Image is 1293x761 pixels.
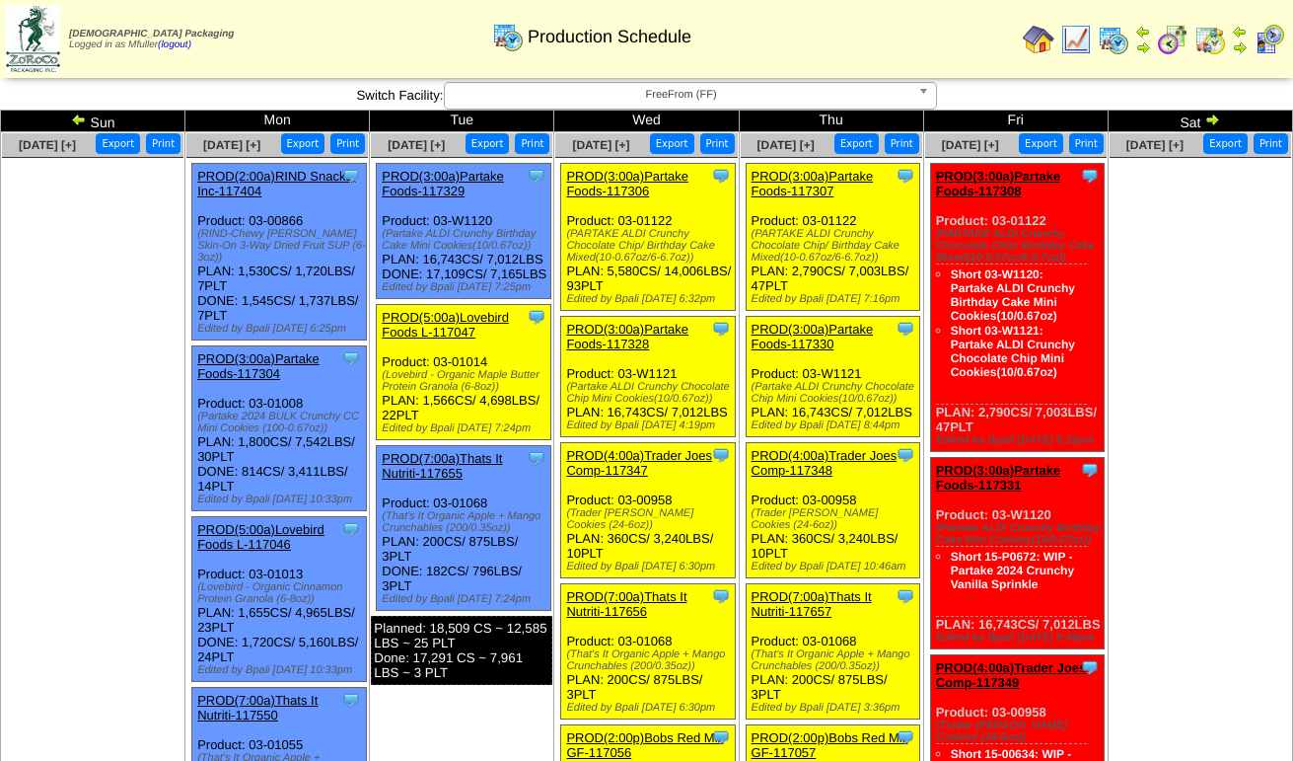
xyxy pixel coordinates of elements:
a: PROD(5:00a)Lovebird Foods L-117047 [382,310,509,340]
div: Product: 03-W1120 PLAN: 16,743CS / 7,012LBS [930,458,1105,649]
button: Print [146,133,180,154]
div: Product: 03-01068 PLAN: 200CS / 875LBS / 3PLT DONE: 182CS / 796LBS / 3PLT [377,446,551,611]
img: arrowright.gif [1232,39,1248,55]
div: (Partake ALDI Crunchy Chocolate Chip Mini Cookies(10/0.67oz)) [752,381,920,405]
a: Short 03-W1120: Partake ALDI Crunchy Birthday Cake Mini Cookies(10/0.67oz) [951,267,1075,323]
div: Product: 03-01008 PLAN: 1,800CS / 7,542LBS / 30PLT DONE: 814CS / 3,411LBS / 14PLT [192,346,367,511]
img: Tooltip [341,519,361,539]
div: Product: 03-W1121 PLAN: 16,743CS / 7,012LBS [746,317,920,437]
img: arrowleft.gif [1232,24,1248,39]
img: Tooltip [341,690,361,710]
div: Edited by Bpali [DATE] 3:36pm [752,702,920,714]
div: (RIND-Chewy [PERSON_NAME] Skin-On 3-Way Dried Fruit SUP (6-3oz)) [197,228,366,264]
div: Product: 03-01014 PLAN: 1,566CS / 4,698LBS / 22PLT [377,305,551,440]
a: PROD(3:00a)Partake Foods-117329 [382,169,504,198]
img: Tooltip [711,445,731,465]
div: Planned: 18,509 CS ~ 12,585 LBS ~ 25 PLT Done: 17,291 CS ~ 7,961 LBS ~ 3 PLT [371,616,552,685]
span: [DATE] [+] [757,138,815,152]
div: (Trader [PERSON_NAME] Cookies (24-6oz)) [566,507,735,531]
button: Export [281,133,325,154]
a: PROD(3:00a)Partake Foods-117306 [566,169,688,198]
a: PROD(3:00a)Partake Foods-117304 [197,351,320,381]
div: Product: 03-01013 PLAN: 1,655CS / 4,965LBS / 23PLT DONE: 1,720CS / 5,160LBS / 24PLT [192,517,367,682]
td: Mon [185,111,370,132]
a: Short 03-W1121: Partake ALDI Crunchy Chocolate Chip Mini Cookies(10/0.67oz) [951,324,1075,379]
div: Edited by Bpali [DATE] 10:46am [752,561,920,572]
span: FreeFrom (FF) [453,83,910,107]
div: (PARTAKE ALDI Crunchy Chocolate Chip/ Birthday Cake Mixed(10-0.67oz/6-6.7oz)) [752,228,920,264]
button: Print [515,133,549,154]
img: Tooltip [1080,460,1100,480]
span: Logged in as Mfuller [69,29,234,50]
img: zoroco-logo-small.webp [6,6,60,72]
td: Thu [739,111,923,132]
a: [DATE] [+] [19,138,76,152]
a: PROD(7:00a)Thats It Nutriti-117657 [752,589,872,619]
div: Edited by Bpali [DATE] 7:24pm [382,422,550,434]
img: Tooltip [711,319,731,339]
img: Tooltip [711,727,731,747]
button: Export [1019,133,1063,154]
td: Sat [1108,111,1292,132]
img: Tooltip [896,319,915,339]
a: PROD(4:00a)Trader Joes Comp-117349 [936,660,1086,690]
a: [DATE] [+] [203,138,260,152]
button: Print [1069,133,1104,154]
a: PROD(2:00a)RIND Snacks, Inc-117404 [197,169,355,198]
button: Export [650,133,694,154]
a: PROD(5:00a)Lovebird Foods L-117046 [197,522,324,552]
div: Edited by Bpali [DATE] 6:32pm [566,293,735,305]
div: Product: 03-00958 PLAN: 360CS / 3,240LBS / 10PLT [561,443,736,578]
div: Edited by Bpali [DATE] 6:30pm [566,561,735,572]
a: [DATE] [+] [572,138,629,152]
div: (Partake 2024 BULK Crunchy CC Mini Cookies (100-0.67oz)) [197,411,366,434]
button: Print [885,133,919,154]
div: Edited by Bpali [DATE] 8:44pm [752,419,920,431]
div: Product: 03-01122 PLAN: 5,580CS / 14,006LBS / 93PLT [561,164,736,311]
div: (Trader [PERSON_NAME] Cookies (24-6oz)) [752,507,920,531]
img: Tooltip [896,727,915,747]
td: Sun [1,111,185,132]
button: Export [834,133,879,154]
div: (Partake ALDI Crunchy Birthday Cake Mini Cookies(10/0.67oz)) [936,522,1105,546]
button: Export [96,133,140,154]
span: Production Schedule [528,27,691,47]
img: Tooltip [527,448,546,468]
a: [DATE] [+] [388,138,445,152]
div: Edited by Bpali [DATE] 6:25pm [197,323,366,335]
div: Edited by Bpali [DATE] 4:19pm [566,419,735,431]
img: arrowright.gif [1204,112,1220,127]
td: Wed [554,111,739,132]
div: Product: 03-01122 PLAN: 2,790CS / 7,003LBS / 47PLT [930,164,1105,452]
a: (logout) [158,39,191,50]
div: (PARTAKE ALDI Crunchy Chocolate Chip/ Birthday Cake Mixed(10-0.67oz/6-6.7oz)) [566,228,735,264]
button: Print [1254,133,1288,154]
img: calendarprod.gif [1098,24,1129,55]
img: calendarprod.gif [492,21,524,52]
div: (That's It Organic Apple + Mango Crunchables (200/0.35oz)) [566,648,735,672]
img: Tooltip [527,166,546,186]
img: arrowright.gif [1135,39,1151,55]
a: [DATE] [+] [1126,138,1184,152]
td: Tue [370,111,554,132]
a: PROD(7:00a)Thats It Nutriti-117550 [197,693,318,723]
div: (PARTAKE ALDI Crunchy Chocolate Chip/ Birthday Cake Mixed(10-0.67oz/6-6.7oz)) [936,228,1105,264]
a: PROD(2:00p)Bobs Red Mill GF-117056 [566,730,723,760]
div: Product: 03-00866 PLAN: 1,530CS / 1,720LBS / 7PLT DONE: 1,545CS / 1,737LBS / 7PLT [192,164,367,341]
img: line_graph.gif [1060,24,1092,55]
img: Tooltip [711,586,731,606]
a: PROD(3:00a)Partake Foods-117330 [752,322,874,351]
div: Edited by Bpali [DATE] 10:33pm [197,494,366,505]
img: Tooltip [1080,166,1100,186]
a: PROD(3:00a)Partake Foods-117328 [566,322,688,351]
span: [DEMOGRAPHIC_DATA] Packaging [69,29,234,39]
button: Export [1203,133,1248,154]
div: (That's It Organic Apple + Mango Crunchables (200/0.35oz)) [382,510,550,534]
div: Edited by Bpali [DATE] 10:33pm [197,664,366,676]
div: (Lovebird - Organic Maple Butter Protein Granola (6-8oz)) [382,369,550,393]
img: calendarinout.gif [1194,24,1226,55]
td: Fri [923,111,1108,132]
